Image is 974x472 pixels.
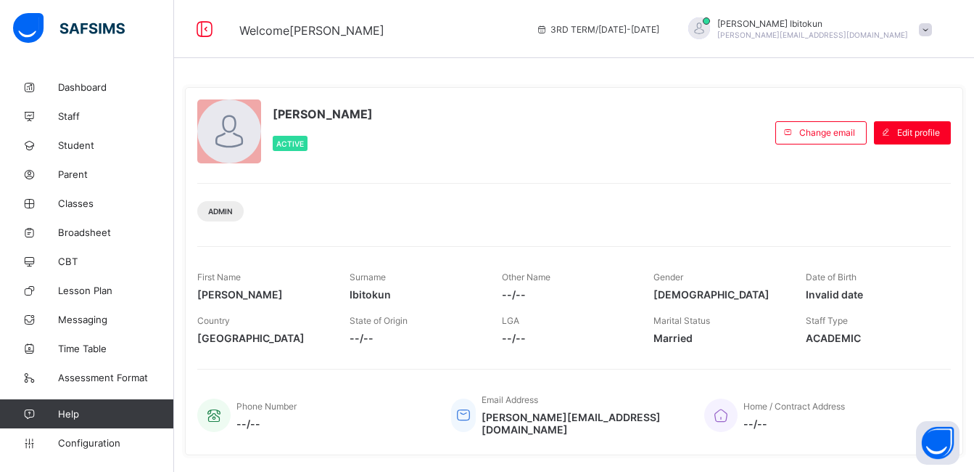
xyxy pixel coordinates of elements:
span: Help [58,408,173,420]
span: Ibitokun [350,288,480,301]
span: Admin [208,207,233,216]
span: --/-- [236,418,297,430]
span: Broadsheet [58,227,174,238]
span: Gender [653,272,683,282]
span: LGA [502,315,519,326]
span: session/term information [536,24,659,35]
span: Active [276,139,304,148]
div: OlufemiIbitokun [674,17,939,41]
span: [PERSON_NAME] [197,288,328,301]
span: Configuration [58,437,173,449]
span: Home / Contract Address [743,401,845,412]
span: [PERSON_NAME] [273,107,373,121]
span: Invalid date [806,288,936,301]
span: Surname [350,272,386,282]
span: Welcome [PERSON_NAME] [239,23,384,38]
span: Change email [799,127,855,138]
span: Student [58,139,174,151]
span: Staff [58,110,174,122]
span: [GEOGRAPHIC_DATA] [197,332,328,344]
span: Staff Type [806,315,848,326]
span: First Name [197,272,241,282]
span: Date of Birth [806,272,857,282]
span: Married [653,332,784,344]
span: Classes [58,198,174,209]
span: Phone Number [236,401,297,412]
span: --/-- [743,418,845,430]
span: Time Table [58,343,174,354]
span: [PERSON_NAME] Ibitokun [717,18,908,29]
span: Parent [58,168,174,180]
span: [PERSON_NAME][EMAIL_ADDRESS][DOMAIN_NAME] [717,30,908,39]
span: Marital Status [653,315,710,326]
span: Other Name [502,272,550,282]
span: Assessment Format [58,372,174,383]
span: Messaging [58,314,174,325]
button: Open asap [916,421,959,465]
span: Lesson Plan [58,285,174,296]
span: [PERSON_NAME][EMAIL_ADDRESS][DOMAIN_NAME] [482,411,682,436]
span: ACADEMIC [806,332,936,344]
span: --/-- [502,288,632,301]
img: safsims [13,13,125,44]
span: Country [197,315,230,326]
span: Dashboard [58,81,174,93]
span: Email Address [482,394,538,405]
span: State of Origin [350,315,408,326]
span: CBT [58,256,174,267]
span: --/-- [502,332,632,344]
span: [DEMOGRAPHIC_DATA] [653,288,784,301]
span: --/-- [350,332,480,344]
span: Edit profile [897,127,940,138]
